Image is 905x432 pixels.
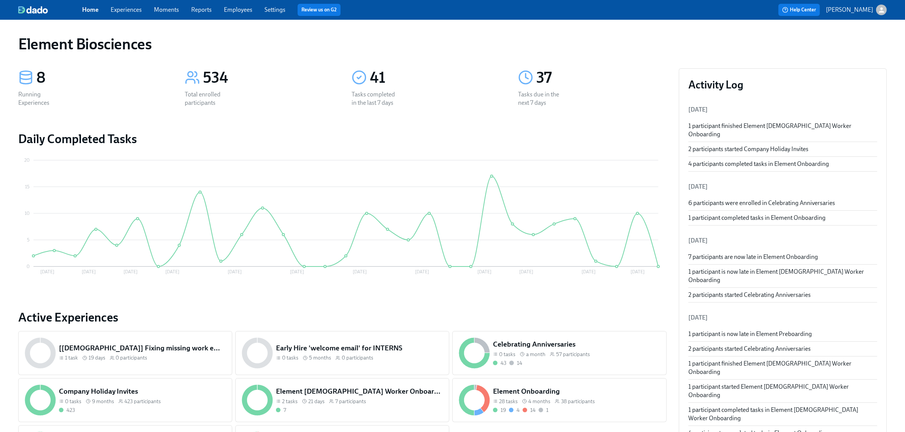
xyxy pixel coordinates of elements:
[18,310,667,325] a: Active Experiences
[124,270,138,275] tspan: [DATE]
[519,270,533,275] tspan: [DATE]
[688,101,877,119] li: [DATE]
[530,407,536,414] div: 14
[290,270,304,275] tspan: [DATE]
[82,6,98,13] a: Home
[509,407,520,414] div: On time with open tasks
[688,160,877,168] div: 4 participants completed tasks in Element Onboarding
[688,309,877,327] li: [DATE]
[308,398,325,405] span: 21 days
[546,407,548,414] div: 1
[82,270,96,275] tspan: [DATE]
[65,354,78,361] span: 1 task
[276,343,443,353] h5: Early Hire 'welcome email' for INTERNS
[353,270,367,275] tspan: [DATE]
[125,398,161,405] span: 423 participants
[65,398,81,405] span: 0 tasks
[92,398,114,405] span: 9 months
[499,398,518,405] span: 28 tasks
[284,407,286,414] div: 7
[415,270,429,275] tspan: [DATE]
[493,359,506,367] div: Completed all due tasks
[778,4,820,16] button: Help Center
[154,6,179,13] a: Moments
[335,398,366,405] span: 7 participants
[342,354,373,361] span: 0 participants
[18,6,48,14] img: dado
[25,211,30,216] tspan: 10
[561,398,595,405] span: 38 participants
[517,407,520,414] div: 4
[25,184,30,189] tspan: 15
[688,214,877,222] div: 1 participant completed tasks in Element Onboarding
[191,6,212,13] a: Reports
[309,354,331,361] span: 5 months
[782,6,816,14] span: Help Center
[688,330,877,338] div: 1 participant is now late in Element Preboarding
[688,383,877,399] div: 1 participant started Element [DEMOGRAPHIC_DATA] Worker Onboarding
[59,407,75,414] div: Completed all due tasks
[40,270,54,275] tspan: [DATE]
[59,386,226,396] h5: Company Holiday Invites
[18,378,232,422] a: Company Holiday Invites0 tasks 9 months423 participants423
[499,351,515,358] span: 0 tasks
[826,5,887,15] button: [PERSON_NAME]
[501,359,506,367] div: 43
[539,407,548,414] div: Not started
[501,407,506,414] div: 19
[526,351,545,358] span: a month
[18,131,667,147] h2: Daily Completed Tasks
[224,6,252,13] a: Employees
[18,6,82,14] a: dado
[493,407,506,414] div: Completed all due tasks
[493,339,660,349] h5: Celebrating Anniversaries
[452,378,666,422] a: Element Onboarding28 tasks 4 months38 participants194141
[688,145,877,153] div: 2 participants started Company Holiday Invites
[452,331,666,375] a: Celebrating Anniversaries0 tasks a month57 participants4314
[27,237,30,243] tspan: 5
[523,407,536,414] div: With overdue tasks
[352,90,400,107] div: Tasks completed in the last 7 days
[265,6,285,13] a: Settings
[528,398,550,405] span: 4 months
[556,351,590,358] span: 57 participants
[27,264,30,269] tspan: 0
[509,359,522,367] div: Not started
[18,331,232,375] a: [[DEMOGRAPHIC_DATA]] Fixing missing work emails1 task 19 days0 participants
[688,78,877,91] h3: Activity Log
[67,407,75,414] div: 423
[517,359,522,367] div: 14
[688,253,877,261] div: 7 participants are now late in Element Onboarding
[826,6,873,14] p: [PERSON_NAME]
[282,398,298,405] span: 2 tasks
[582,270,596,275] tspan: [DATE]
[370,68,500,87] div: 41
[235,378,449,422] a: Element [DEMOGRAPHIC_DATA] Worker Onboarding2 tasks 21 days7 participants7
[18,35,152,53] h1: Element Biosciences
[228,270,242,275] tspan: [DATE]
[276,386,443,396] h5: Element [DEMOGRAPHIC_DATA] Worker Onboarding
[478,270,492,275] tspan: [DATE]
[235,331,449,375] a: Early Hire 'welcome email' for INTERNS0 tasks 5 months0 participants
[688,122,877,139] div: 1 participant finished Element [DEMOGRAPHIC_DATA] Worker Onboarding
[688,406,877,423] div: 1 participant completed tasks in Element [DEMOGRAPHIC_DATA] Worker Onboarding
[116,354,147,361] span: 0 participants
[18,90,67,107] div: Running Experiences
[276,407,286,414] div: Completed all due tasks
[688,268,877,284] div: 1 participant is now late in Element [DEMOGRAPHIC_DATA] Worker Onboarding
[89,354,105,361] span: 19 days
[165,270,179,275] tspan: [DATE]
[36,68,166,87] div: 8
[688,178,877,196] li: [DATE]
[688,359,877,376] div: 1 participant finished Element [DEMOGRAPHIC_DATA] Worker Onboarding
[24,158,30,163] tspan: 20
[298,4,341,16] button: Review us on G2
[301,6,337,14] a: Review us on G2
[59,343,226,353] h5: [[DEMOGRAPHIC_DATA]] Fixing missing work emails
[203,68,333,87] div: 534
[282,354,298,361] span: 0 tasks
[688,345,877,353] div: 2 participants started Celebrating Anniversaries
[688,199,877,207] div: 6 participants were enrolled in Celebrating Anniversaries
[536,68,666,87] div: 37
